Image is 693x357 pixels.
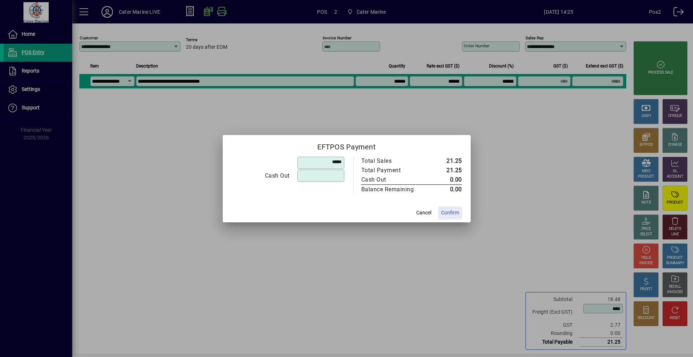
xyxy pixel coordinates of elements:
[412,206,435,219] button: Cancel
[361,175,422,184] div: Cash Out
[429,184,462,194] td: 0.00
[429,156,462,166] td: 21.25
[429,166,462,175] td: 21.25
[441,209,459,217] span: Confirm
[223,135,471,156] h2: EFTPOS Payment
[361,156,429,166] td: Total Sales
[232,171,290,180] div: Cash Out
[429,175,462,185] td: 0.00
[438,206,462,219] button: Confirm
[361,185,422,194] div: Balance Remaining
[361,166,429,175] td: Total Payment
[416,209,431,217] span: Cancel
